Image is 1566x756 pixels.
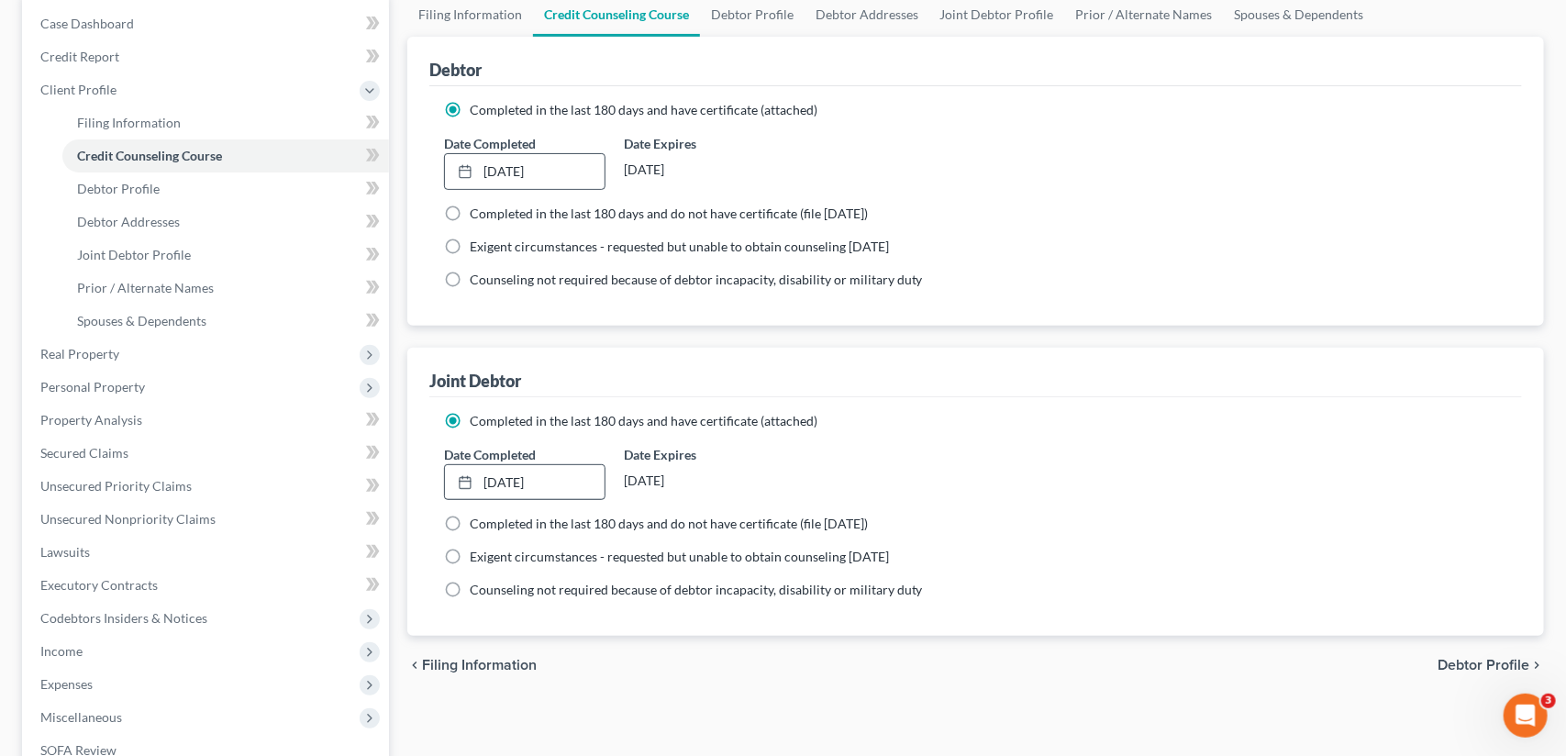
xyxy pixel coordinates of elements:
a: Lawsuits [26,536,389,569]
a: Property Analysis [26,404,389,437]
i: chevron_right [1529,658,1544,673]
span: Completed in the last 180 days and do not have certificate (file [DATE]) [470,206,868,221]
a: Debtor Profile [62,172,389,206]
a: Filing Information [62,106,389,139]
span: Spouses & Dependents [77,313,206,328]
span: Income [40,643,83,659]
span: Secured Claims [40,445,128,461]
a: Prior / Alternate Names [62,272,389,305]
a: Debtor Addresses [62,206,389,239]
div: [DATE] [624,464,786,497]
a: Spouses & Dependents [62,305,389,338]
span: Credit Report [40,49,119,64]
label: Date Expires [624,134,786,153]
span: Real Property [40,346,119,361]
a: Unsecured Priority Claims [26,470,389,503]
span: Client Profile [40,82,117,97]
div: Joint Debtor [429,370,521,392]
span: Filing Information [422,658,537,673]
iframe: Intercom live chat [1504,694,1548,738]
div: [DATE] [624,153,786,186]
span: Lawsuits [40,544,90,560]
span: Exigent circumstances - requested but unable to obtain counseling [DATE] [470,239,889,254]
span: Case Dashboard [40,16,134,31]
span: Codebtors Insiders & Notices [40,610,207,626]
span: Filing Information [77,115,181,130]
span: Miscellaneous [40,709,122,725]
span: Counseling not required because of debtor incapacity, disability or military duty [470,272,923,287]
div: Debtor [429,59,482,81]
span: Unsecured Nonpriority Claims [40,511,216,527]
span: Expenses [40,676,93,692]
span: Joint Debtor Profile [77,247,191,262]
button: chevron_left Filing Information [407,658,537,673]
a: Case Dashboard [26,7,389,40]
span: Counseling not required because of debtor incapacity, disability or military duty [470,582,923,597]
a: [DATE] [445,465,605,500]
label: Date Completed [444,445,536,464]
span: Executory Contracts [40,577,158,593]
i: chevron_left [407,658,422,673]
a: Credit Counseling Course [62,139,389,172]
a: [DATE] [445,154,605,189]
label: Date Completed [444,134,536,153]
a: Unsecured Nonpriority Claims [26,503,389,536]
label: Date Expires [624,445,786,464]
span: Debtor Addresses [77,214,180,229]
span: Completed in the last 180 days and do not have certificate (file [DATE]) [470,516,868,531]
span: Prior / Alternate Names [77,280,214,295]
span: Personal Property [40,379,145,395]
span: Property Analysis [40,412,142,428]
a: Executory Contracts [26,569,389,602]
span: Unsecured Priority Claims [40,478,192,494]
span: Debtor Profile [77,181,160,196]
span: Completed in the last 180 days and have certificate (attached) [470,102,817,117]
span: Debtor Profile [1438,658,1529,673]
a: Secured Claims [26,437,389,470]
span: Exigent circumstances - requested but unable to obtain counseling [DATE] [470,549,889,564]
span: Completed in the last 180 days and have certificate (attached) [470,413,817,428]
span: 3 [1541,694,1556,708]
span: Credit Counseling Course [77,148,222,163]
a: Joint Debtor Profile [62,239,389,272]
a: Credit Report [26,40,389,73]
button: Debtor Profile chevron_right [1438,658,1544,673]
